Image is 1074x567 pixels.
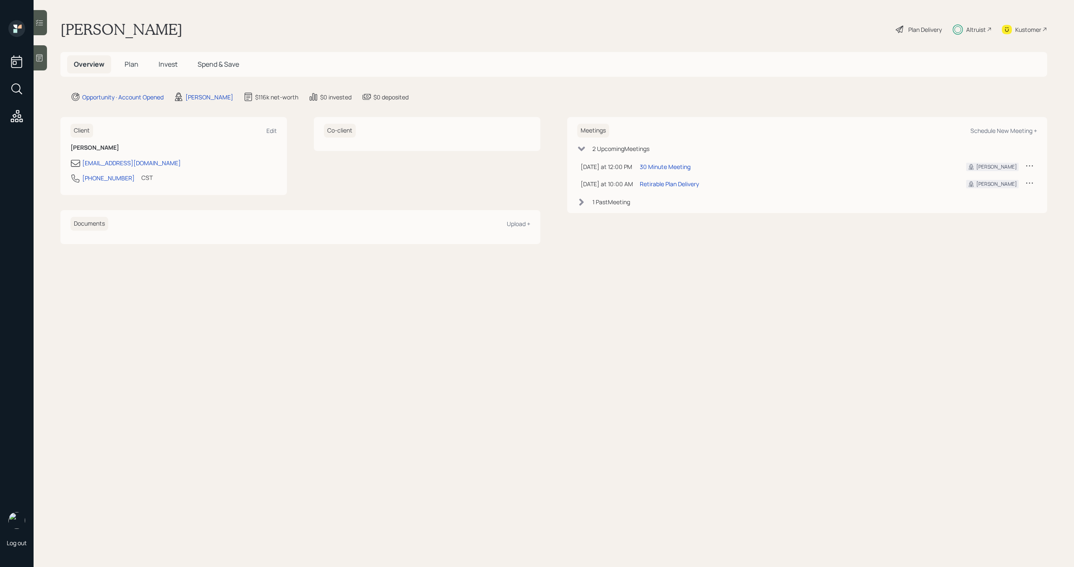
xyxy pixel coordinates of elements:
[141,173,153,182] div: CST
[592,144,649,153] div: 2 Upcoming Meeting s
[581,179,633,188] div: [DATE] at 10:00 AM
[908,25,942,34] div: Plan Delivery
[507,220,530,228] div: Upload +
[60,20,182,39] h1: [PERSON_NAME]
[8,512,25,529] img: michael-russo-headshot.png
[82,93,164,101] div: Opportunity · Account Opened
[266,127,277,135] div: Edit
[82,159,181,167] div: [EMAIL_ADDRESS][DOMAIN_NAME]
[82,174,135,182] div: [PHONE_NUMBER]
[577,124,609,138] h6: Meetings
[970,127,1037,135] div: Schedule New Meeting +
[125,60,138,69] span: Plan
[70,217,108,231] h6: Documents
[255,93,298,101] div: $116k net-worth
[185,93,233,101] div: [PERSON_NAME]
[640,162,691,171] div: 30 Minute Meeting
[320,93,352,101] div: $0 invested
[70,124,93,138] h6: Client
[198,60,239,69] span: Spend & Save
[976,163,1017,171] div: [PERSON_NAME]
[70,144,277,151] h6: [PERSON_NAME]
[581,162,633,171] div: [DATE] at 12:00 PM
[7,539,27,547] div: Log out
[373,93,409,101] div: $0 deposited
[592,198,630,206] div: 1 Past Meeting
[74,60,104,69] span: Overview
[324,124,356,138] h6: Co-client
[640,179,699,188] div: Retirable Plan Delivery
[966,25,986,34] div: Altruist
[159,60,177,69] span: Invest
[1015,25,1041,34] div: Kustomer
[976,180,1017,188] div: [PERSON_NAME]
